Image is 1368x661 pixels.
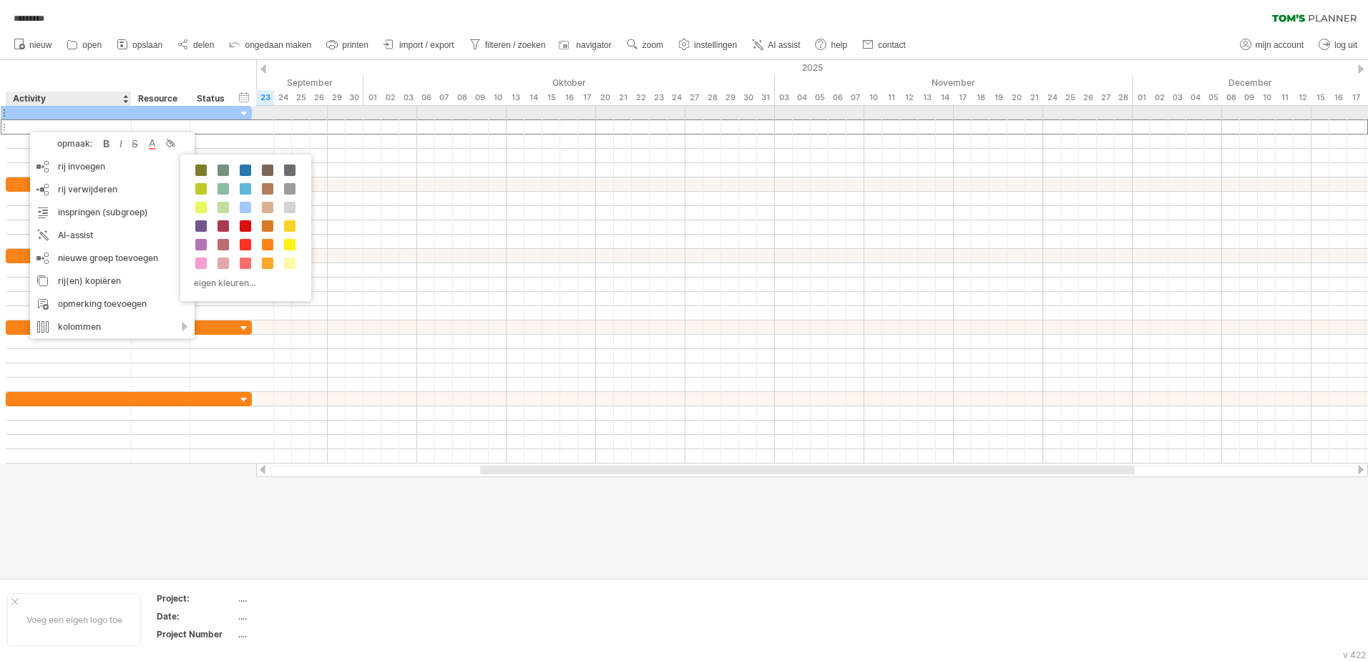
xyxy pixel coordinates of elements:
a: import / export [380,36,459,54]
a: delen [174,36,218,54]
div: maandag, 1 December 2025 [1133,90,1150,105]
div: dinsdag, 4 November 2025 [793,90,811,105]
div: woensdag, 24 September 2025 [274,90,292,105]
div: Date: [157,610,235,622]
div: vrijdag, 3 Oktober 2025 [399,90,417,105]
a: navigator [557,36,615,54]
a: mijn account [1236,36,1308,54]
div: Resource [138,92,182,106]
div: vrijdag, 21 November 2025 [1025,90,1043,105]
div: donderdag, 13 November 2025 [918,90,936,105]
span: contact [878,40,906,50]
div: maandag, 24 November 2025 [1043,90,1061,105]
div: donderdag, 9 Oktober 2025 [471,90,489,105]
div: maandag, 20 Oktober 2025 [596,90,614,105]
div: vrijdag, 26 September 2025 [310,90,328,105]
div: dinsdag, 21 Oktober 2025 [614,90,632,105]
div: dinsdag, 23 September 2025 [256,90,274,105]
span: open [82,40,102,50]
div: woensdag, 8 Oktober 2025 [453,90,471,105]
div: vrijdag, 24 Oktober 2025 [668,90,685,105]
div: dinsdag, 30 September 2025 [346,90,363,105]
div: Oktober 2025 [363,75,775,90]
span: filteren / zoeken [485,40,546,50]
div: maandag, 29 September 2025 [328,90,346,105]
a: zoom [623,36,668,54]
div: dinsdag, 25 November 2025 [1061,90,1079,105]
div: Project: [157,592,235,604]
div: donderdag, 27 November 2025 [1097,90,1115,105]
span: zoom [643,40,663,50]
div: donderdag, 11 December 2025 [1276,90,1294,105]
div: maandag, 13 Oktober 2025 [507,90,524,105]
div: vrijdag, 14 November 2025 [936,90,954,105]
div: maandag, 10 November 2025 [864,90,882,105]
div: donderdag, 30 Oktober 2025 [739,90,757,105]
span: help [831,40,847,50]
div: woensdag, 5 November 2025 [811,90,829,105]
div: donderdag, 6 November 2025 [829,90,846,105]
span: opslaan [132,40,162,50]
a: open [63,36,106,54]
div: Voeg een eigen logo toe [7,593,141,647]
div: woensdag, 22 Oktober 2025 [632,90,650,105]
div: donderdag, 25 September 2025 [292,90,310,105]
a: AI assist [748,36,804,54]
div: vrijdag, 10 Oktober 2025 [489,90,507,105]
div: dinsdag, 11 November 2025 [882,90,900,105]
div: dinsdag, 14 Oktober 2025 [524,90,542,105]
div: woensdag, 19 November 2025 [990,90,1007,105]
div: .... [238,610,358,622]
a: printen [323,36,373,54]
div: woensdag, 15 Oktober 2025 [542,90,560,105]
div: inspringen (subgroep) [30,201,195,224]
span: import / export [399,40,454,50]
a: opslaan [113,36,167,54]
div: woensdag, 1 Oktober 2025 [363,90,381,105]
div: dinsdag, 7 Oktober 2025 [435,90,453,105]
span: nieuw [29,40,52,50]
div: Status [197,92,228,106]
div: maandag, 17 November 2025 [954,90,972,105]
div: donderdag, 2 Oktober 2025 [381,90,399,105]
span: delen [193,40,214,50]
div: .... [238,592,358,604]
div: dinsdag, 9 December 2025 [1240,90,1258,105]
div: vrijdag, 5 December 2025 [1204,90,1222,105]
div: donderdag, 4 December 2025 [1186,90,1204,105]
span: ongedaan maken [245,40,311,50]
div: donderdag, 16 Oktober 2025 [560,90,578,105]
a: instellingen [675,36,741,54]
div: woensdag, 3 December 2025 [1168,90,1186,105]
a: log uit [1315,36,1362,54]
div: dinsdag, 16 December 2025 [1329,90,1347,105]
div: dinsdag, 2 December 2025 [1150,90,1168,105]
div: maandag, 8 December 2025 [1222,90,1240,105]
div: rij(en) kopiëren [30,270,195,293]
div: rij invoegen [30,155,195,178]
a: nieuw [10,36,56,54]
div: kolommen [30,315,195,338]
span: mijn account [1256,40,1304,50]
div: woensdag, 29 Oktober 2025 [721,90,739,105]
div: donderdag, 20 November 2025 [1007,90,1025,105]
div: opmerking toevoegen [30,293,195,315]
span: log uit [1334,40,1357,50]
span: instellingen [694,40,737,50]
div: dinsdag, 28 Oktober 2025 [703,90,721,105]
div: woensdag, 10 December 2025 [1258,90,1276,105]
div: vrijdag, 28 November 2025 [1115,90,1133,105]
div: AI-assist [30,224,195,247]
div: maandag, 3 November 2025 [775,90,793,105]
div: Project Number [157,628,235,640]
div: vrijdag, 12 December 2025 [1294,90,1311,105]
div: dinsdag, 18 November 2025 [972,90,990,105]
span: navigator [576,40,611,50]
div: Activity [13,92,123,106]
span: rij verwijderen [58,184,117,195]
div: maandag, 15 December 2025 [1311,90,1329,105]
div: opmaak: [36,138,99,149]
div: woensdag, 12 November 2025 [900,90,918,105]
div: woensdag, 26 November 2025 [1079,90,1097,105]
div: November 2025 [775,75,1133,90]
